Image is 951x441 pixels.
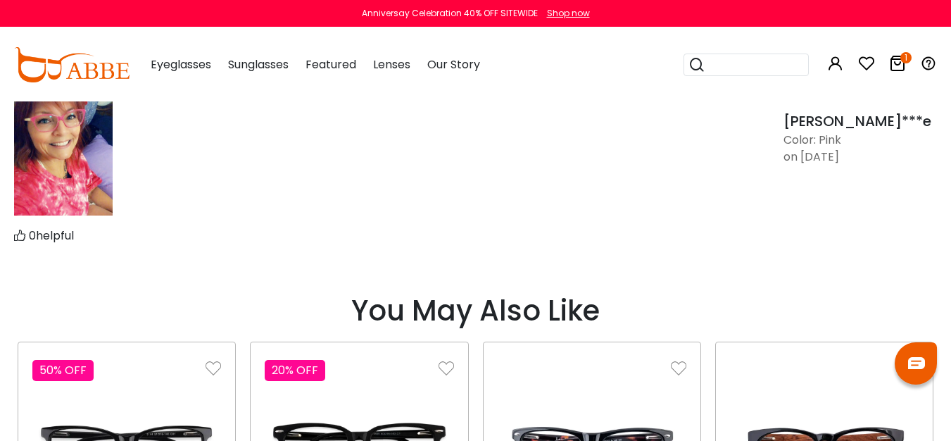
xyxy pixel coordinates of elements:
span: Sunglasses [228,56,289,73]
div: on [DATE] [783,149,839,166]
div: [PERSON_NAME]***e [783,111,938,132]
img: like [206,361,221,376]
div: Anniversay Celebration 40% OFF SITEWIDE [362,7,538,20]
div: Color: Pink [783,132,938,149]
span: Lenses [373,56,410,73]
span: 0 [29,228,36,244]
img: like [671,361,686,376]
span: Featured [306,56,356,73]
img: chat [908,357,925,369]
h2: You May Also Like [14,294,937,328]
a: Shop now [540,7,590,19]
i: 1 [900,52,912,63]
span: Our Story [427,56,480,73]
div: 20% OFF [265,360,325,381]
div: helpful [14,227,748,244]
div: Shop now [547,7,590,20]
span: Eyeglasses [151,56,211,73]
div: 50% OFF [32,360,94,381]
img: abbeglasses.com [14,47,130,82]
img: 1570599174349.jpg [14,84,113,216]
a: 1 [889,58,906,74]
img: like [439,361,454,376]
